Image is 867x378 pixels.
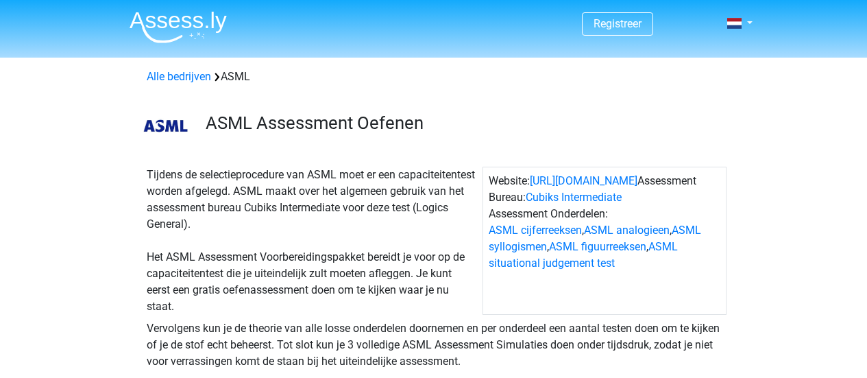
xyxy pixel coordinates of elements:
[483,167,726,315] div: Website: Assessment Bureau: Assessment Onderdelen: , , , ,
[206,113,716,134] h3: ASML Assessment Oefenen
[147,70,211,83] a: Alle bedrijven
[526,191,622,204] a: Cubiks Intermediate
[594,17,642,30] a: Registreer
[549,240,646,253] a: ASML figuurreeksen
[489,224,582,237] a: ASML cijferreeksen
[141,69,726,85] div: ASML
[141,167,483,315] div: Tijdens de selectieprocedure van ASML moet er een capaciteitentest worden afgelegd. ASML maakt ov...
[584,224,670,237] a: ASML analogieen
[530,174,637,187] a: [URL][DOMAIN_NAME]
[130,11,227,43] img: Assessly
